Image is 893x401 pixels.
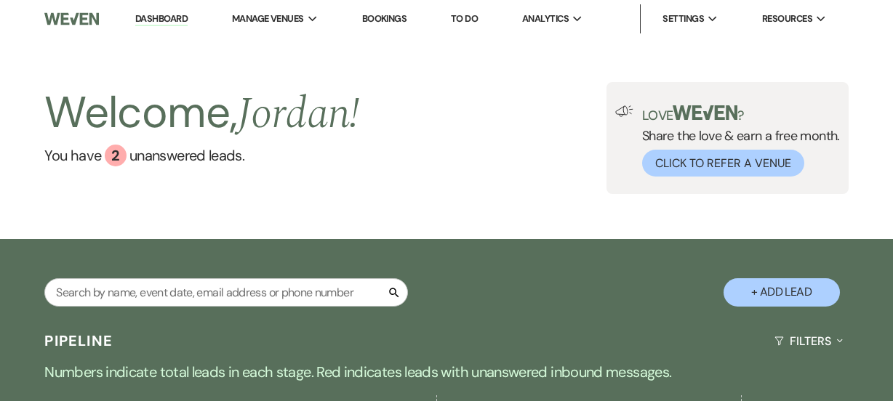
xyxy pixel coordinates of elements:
[44,82,359,145] h2: Welcome,
[642,105,840,122] p: Love ?
[135,12,188,26] a: Dashboard
[673,105,737,120] img: weven-logo-green.svg
[615,105,633,117] img: loud-speaker-illustration.svg
[44,278,408,307] input: Search by name, event date, email address or phone number
[662,12,704,26] span: Settings
[44,331,113,351] h3: Pipeline
[522,12,569,26] span: Analytics
[44,4,98,34] img: Weven Logo
[769,322,848,360] button: Filters
[44,145,359,166] a: You have 2 unanswered leads.
[237,81,360,147] span: Jordan !
[762,12,812,26] span: Resources
[105,145,127,166] div: 2
[232,12,304,26] span: Manage Venues
[451,12,478,25] a: To Do
[633,105,840,177] div: Share the love & earn a free month.
[724,278,840,307] button: + Add Lead
[362,12,407,25] a: Bookings
[642,150,804,177] button: Click to Refer a Venue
